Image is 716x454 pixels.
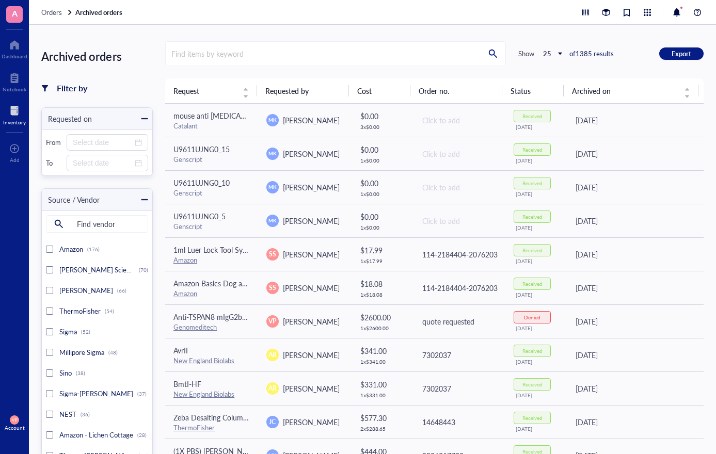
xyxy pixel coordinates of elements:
[522,214,543,220] div: Received
[268,183,276,190] span: MK
[268,350,277,360] span: AR
[413,304,506,338] td: quote requested
[422,148,498,159] div: Click to add
[422,316,498,327] div: quote requested
[360,379,405,390] div: $ 331.00
[360,211,405,222] div: $ 0.00
[410,78,502,103] th: Order no.
[269,417,276,427] span: JC
[360,312,405,323] div: $ 2600.00
[516,258,559,264] div: [DATE]
[173,222,250,231] div: Genscript
[522,113,543,119] div: Received
[283,182,340,192] span: [PERSON_NAME]
[173,288,197,298] a: Amazon
[349,78,410,103] th: Cost
[173,412,314,423] span: Zeba Desalting Columns 40K MWCO 10 mL
[268,116,276,123] span: MK
[5,425,25,431] div: Account
[59,430,133,440] span: Amazon - Lichen Cottage
[413,237,506,271] td: 114-2184404-2076203
[283,149,340,159] span: [PERSON_NAME]
[173,423,215,432] a: ThermoFisher
[3,86,26,92] div: Notebook
[522,247,543,253] div: Received
[672,49,691,58] span: Export
[564,78,698,103] th: Archived on
[173,188,250,198] div: Genscript
[2,53,27,59] div: Dashboard
[173,110,267,121] span: mouse anti [MEDICAL_DATA]
[422,416,498,428] div: 14648443
[283,283,340,293] span: [PERSON_NAME]
[46,138,62,147] div: From
[283,417,340,427] span: [PERSON_NAME]
[516,426,559,432] div: [DATE]
[422,115,498,126] div: Click to add
[173,355,234,365] a: New England Biolabs
[137,432,147,438] div: (28)
[173,255,197,265] a: Amazon
[572,85,678,96] span: Archived on
[360,345,405,356] div: $ 341.00
[59,388,133,398] span: Sigma-[PERSON_NAME]
[2,37,27,59] a: Dashboard
[268,317,276,326] span: VP
[576,383,695,394] div: [DATE]
[413,371,506,405] td: 7302037
[576,182,695,193] div: [DATE]
[105,308,114,314] div: (54)
[360,291,405,298] div: 1 x $ 18.08
[576,416,695,428] div: [DATE]
[576,249,695,260] div: [DATE]
[413,271,506,304] td: 114-2184404-2076203
[173,278,674,288] span: Amazon Basics Dog and Puppy Pee Pads, 5-Layer Leak-Proof Super Absorbent, Quick-Dry Surface, Pott...
[360,110,405,122] div: $ 0.00
[59,244,83,254] span: Amazon
[41,46,153,66] div: Archived orders
[576,115,695,126] div: [DATE]
[516,325,559,331] div: [DATE]
[59,368,72,378] span: Sino
[422,349,498,361] div: 7302037
[137,391,147,397] div: (37)
[173,155,250,164] div: Genscript
[516,359,559,365] div: [DATE]
[422,182,498,193] div: Click to add
[173,177,230,188] span: U9611UJNG0_10
[73,157,133,169] input: Select date
[173,322,217,332] a: Genomeditech
[117,287,126,294] div: (66)
[360,224,405,231] div: 1 x $ 0.00
[59,347,104,357] span: Millipore Sigma
[360,124,405,130] div: 3 x $ 0.00
[268,384,277,393] span: AR
[75,8,124,17] a: Archived orders
[3,103,26,125] a: Inventory
[283,383,340,394] span: [PERSON_NAME]
[516,157,559,164] div: [DATE]
[576,349,695,361] div: [DATE]
[516,392,559,398] div: [DATE]
[516,291,559,298] div: [DATE]
[10,157,20,163] div: Add
[576,148,695,159] div: [DATE]
[42,113,92,124] div: Requested on
[41,8,73,17] a: Orders
[283,316,340,327] span: [PERSON_NAME]
[268,150,276,157] span: MK
[543,48,551,58] b: 25
[659,47,704,60] button: Export
[422,249,498,260] div: 114-2184404-2076203
[413,170,506,204] td: Click to add
[139,267,148,273] div: (70)
[108,349,118,355] div: (48)
[173,345,188,355] span: AvrII
[283,249,340,260] span: [PERSON_NAME]
[173,144,230,154] span: U9611UJNG0_15
[57,82,87,95] div: Filter by
[81,329,90,335] div: (52)
[360,258,405,264] div: 1 x $ 17.99
[59,285,113,295] span: [PERSON_NAME]
[76,370,85,376] div: (38)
